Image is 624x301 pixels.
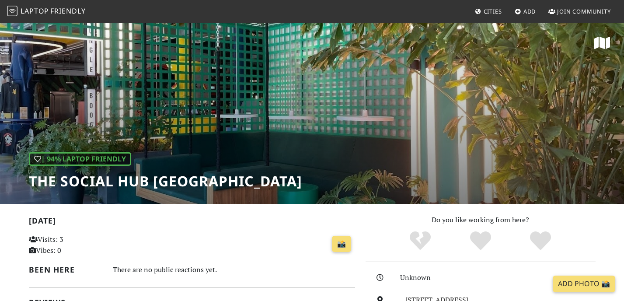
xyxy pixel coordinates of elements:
[510,230,571,252] div: Definitely!
[29,216,355,229] h2: [DATE]
[390,230,450,252] div: No
[7,6,17,16] img: LaptopFriendly
[484,7,502,15] span: Cities
[29,152,131,166] div: | 94% Laptop Friendly
[471,3,505,19] a: Cities
[366,214,596,226] p: Do you like working from here?
[50,6,85,16] span: Friendly
[523,7,536,15] span: Add
[332,236,351,252] a: 📸
[21,6,49,16] span: Laptop
[553,276,615,292] a: Add Photo 📸
[400,272,600,283] div: Unknown
[113,263,355,276] div: There are no public reactions yet.
[7,4,86,19] a: LaptopFriendly LaptopFriendly
[29,173,302,189] h1: The Social Hub [GEOGRAPHIC_DATA]
[545,3,614,19] a: Join Community
[511,3,540,19] a: Add
[450,230,511,252] div: Yes
[557,7,611,15] span: Join Community
[29,234,131,256] p: Visits: 3 Vibes: 0
[29,265,103,274] h2: Been here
